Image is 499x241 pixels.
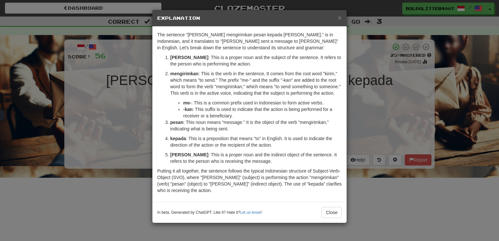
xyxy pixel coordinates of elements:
[183,100,342,106] li: : This is a common prefix used in Indonesian to form active verbs.
[170,119,342,132] p: : This noun means "message." It is the object of the verb "mengirimkan," indicating what is being...
[170,70,342,96] p: : This is the verb in the sentence. It comes from the root word "kirim," which means "to send." T...
[322,207,342,218] button: Close
[170,135,342,148] p: : This is a preposition that means "to" in English. It is used to indicate the direction of the a...
[157,168,342,194] p: Putting it all together, the sentence follows the typical Indonesian structure of Subject-Verb-Ob...
[183,100,191,105] strong: me-
[240,210,261,215] a: Let us know
[157,210,262,215] small: In beta. Generated by ChatGPT. Like it? Hate it? !
[338,14,342,21] span: ×
[170,71,198,76] strong: mengirimkan
[183,106,342,119] li: : This suffix is used to indicate that the action is being performed for a receiver or a benefici...
[157,31,342,51] p: The sentence "[PERSON_NAME] mengirimkan pesan kepada [PERSON_NAME]." is in Indonesian, and it tra...
[170,54,342,67] p: : This is a proper noun and the subject of the sentence. It refers to the person who is performin...
[170,152,208,157] strong: [PERSON_NAME]
[183,107,193,112] strong: -kan
[170,55,208,60] strong: [PERSON_NAME]
[170,136,186,141] strong: kepada
[338,14,342,21] button: Close
[157,15,342,21] h5: Explanation
[170,151,342,164] p: : This is a proper noun and the indirect object of the sentence. It refers to the person who is r...
[170,120,183,125] strong: pesan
